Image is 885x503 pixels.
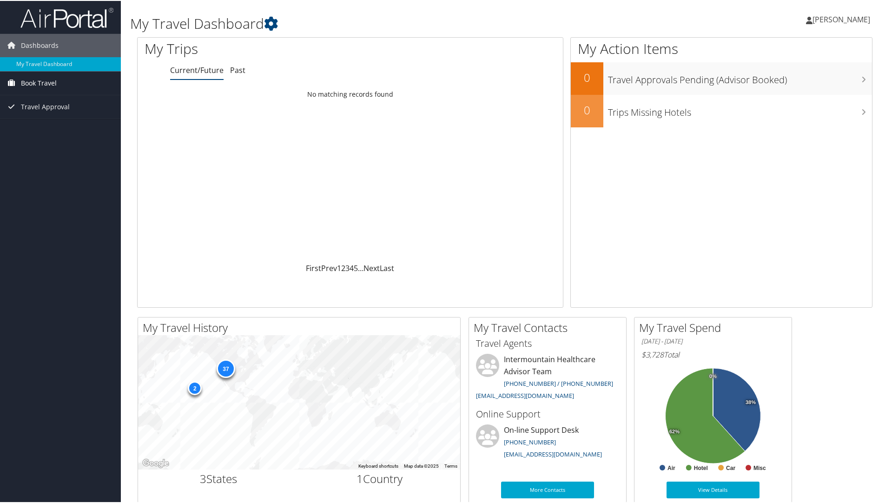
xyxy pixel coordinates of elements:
h3: Travel Agents [476,336,619,349]
span: 1 [357,470,363,485]
img: airportal-logo.png [20,6,113,28]
h2: My Travel History [143,319,460,335]
span: Map data ©2025 [404,463,439,468]
h1: My Travel Dashboard [130,13,630,33]
a: More Contacts [501,481,594,497]
div: 37 [216,358,235,377]
tspan: 62% [669,428,680,434]
a: Next [363,262,380,272]
text: Air [667,464,675,470]
a: Past [230,64,245,74]
h2: 0 [571,69,603,85]
button: Keyboard shortcuts [358,462,398,469]
h3: Travel Approvals Pending (Advisor Booked) [608,68,872,86]
span: Book Travel [21,71,57,94]
a: Current/Future [170,64,224,74]
tspan: 0% [709,373,717,378]
a: 4 [350,262,354,272]
a: Open this area in Google Maps (opens a new window) [140,457,171,469]
h1: My Action Items [571,38,872,58]
a: Prev [321,262,337,272]
a: [PERSON_NAME] [806,5,879,33]
li: On-line Support Desk [471,424,624,462]
span: [PERSON_NAME] [812,13,870,24]
div: 2 [188,380,202,394]
h2: My Travel Contacts [474,319,626,335]
a: [PHONE_NUMBER] [504,437,556,445]
a: 5 [354,262,358,272]
a: First [306,262,321,272]
a: [EMAIL_ADDRESS][DOMAIN_NAME] [476,390,574,399]
text: Hotel [694,464,708,470]
span: Travel Approval [21,94,70,118]
text: Misc [753,464,766,470]
h6: [DATE] - [DATE] [641,336,785,345]
h6: Total [641,349,785,359]
span: $3,728 [641,349,664,359]
a: 2 [341,262,345,272]
a: 0Trips Missing Hotels [571,94,872,126]
a: 0Travel Approvals Pending (Advisor Booked) [571,61,872,94]
h2: 0 [571,101,603,117]
a: Last [380,262,394,272]
a: 1 [337,262,341,272]
h2: Country [306,470,454,486]
a: View Details [667,481,760,497]
h2: My Travel Spend [639,319,792,335]
td: No matching records found [138,85,563,102]
span: 3 [200,470,206,485]
li: Intermountain Healthcare Advisor Team [471,353,624,403]
h3: Trips Missing Hotels [608,100,872,118]
h2: States [145,470,292,486]
a: Terms (opens in new tab) [444,463,457,468]
a: 3 [345,262,350,272]
span: … [358,262,363,272]
span: Dashboards [21,33,59,56]
tspan: 38% [746,399,756,404]
h1: My Trips [145,38,379,58]
img: Google [140,457,171,469]
a: [PHONE_NUMBER] / [PHONE_NUMBER] [504,378,613,387]
a: [EMAIL_ADDRESS][DOMAIN_NAME] [504,449,602,457]
text: Car [726,464,735,470]
h3: Online Support [476,407,619,420]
